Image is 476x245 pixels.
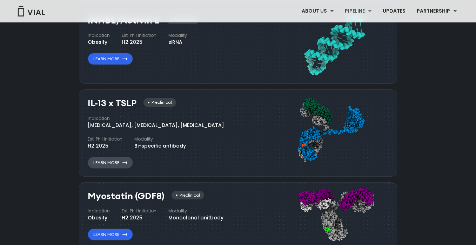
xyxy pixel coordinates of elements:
[143,98,176,107] div: Preclinical
[168,32,187,39] h4: Modality
[339,5,377,17] a: PIPELINEMenu Toggle
[88,53,133,65] a: Learn More
[88,208,110,214] h4: Indication
[88,115,224,122] h4: Indication
[88,136,122,142] h4: Est. Ph I Initiation
[377,5,411,17] a: UPDATES
[172,191,204,200] div: Preclinical
[88,98,136,108] h3: IL-13 x TSLP
[296,5,339,17] a: ABOUT USMenu Toggle
[17,6,45,16] img: Vial Logo
[88,39,110,46] div: Obesity
[411,5,462,17] a: PARTNERSHIPMenu Toggle
[122,39,156,46] div: H2 2025
[88,142,122,150] div: H2 2025
[122,208,156,214] h4: Est. Ph I Initiation
[168,214,223,222] div: Monoclonal anitbody
[122,32,156,39] h4: Est. Ph I Initiation
[88,15,160,26] h3: INHBE/Activin E
[168,208,223,214] h4: Modality
[88,214,110,222] div: Obesity
[168,39,187,46] div: siRNA
[88,32,110,39] h4: Indication
[122,214,156,222] div: H2 2025
[88,157,133,169] a: Learn More
[88,191,165,201] h3: Myostatin (GDF8)
[88,229,133,240] a: Learn More
[134,142,186,150] div: Bi-specific antibody
[134,136,186,142] h4: Modality
[88,122,224,129] div: [MEDICAL_DATA], [MEDICAL_DATA], [MEDICAL_DATA]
